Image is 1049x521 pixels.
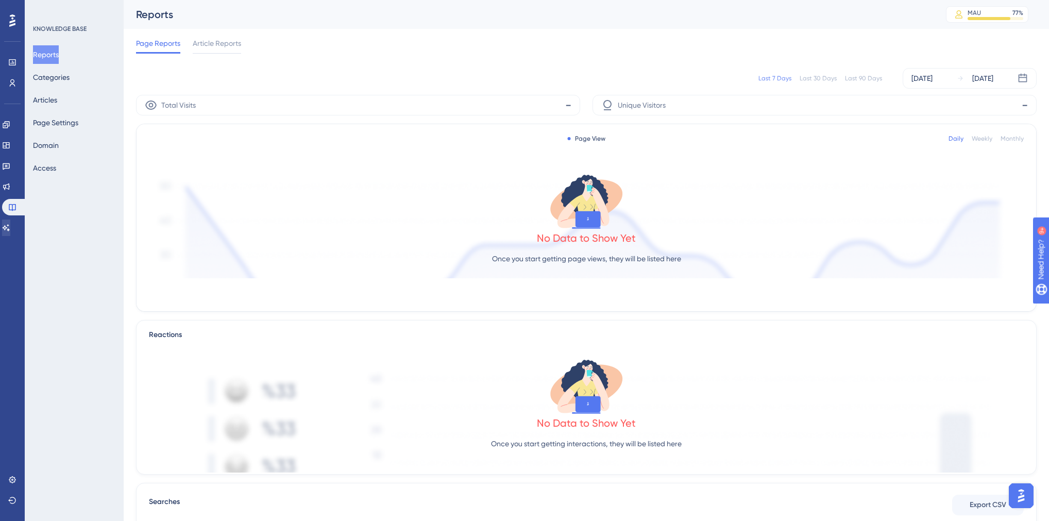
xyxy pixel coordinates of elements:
div: Monthly [1001,135,1024,143]
span: Total Visits [161,99,196,111]
div: Reactions [149,329,1024,341]
div: Last 30 Days [800,74,837,82]
button: Export CSV [952,495,1024,515]
button: Page Settings [33,113,78,132]
div: Daily [949,135,963,143]
span: Searches [149,496,180,514]
div: MAU [968,9,981,17]
button: Reports [33,45,59,64]
div: 77 % [1012,9,1023,17]
div: No Data to Show Yet [537,416,636,430]
div: Last 7 Days [758,74,791,82]
span: Unique Visitors [618,99,666,111]
p: Once you start getting page views, they will be listed here [492,253,681,265]
div: 9+ [70,5,76,13]
div: Reports [136,7,920,22]
iframe: UserGuiding AI Assistant Launcher [1006,480,1037,511]
div: [DATE] [911,72,933,85]
span: Page Reports [136,37,180,49]
span: - [1022,97,1028,113]
button: Categories [33,68,70,87]
div: KNOWLEDGE BASE [33,25,87,33]
div: Weekly [972,135,992,143]
button: Domain [33,136,59,155]
span: Article Reports [193,37,241,49]
button: Access [33,159,56,177]
div: No Data to Show Yet [537,231,636,245]
button: Articles [33,91,57,109]
div: [DATE] [972,72,993,85]
span: - [565,97,571,113]
div: Page View [568,135,605,143]
span: Need Help? [24,3,64,15]
div: Last 90 Days [845,74,882,82]
p: Once you start getting interactions, they will be listed here [491,438,682,450]
span: Export CSV [970,499,1006,511]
